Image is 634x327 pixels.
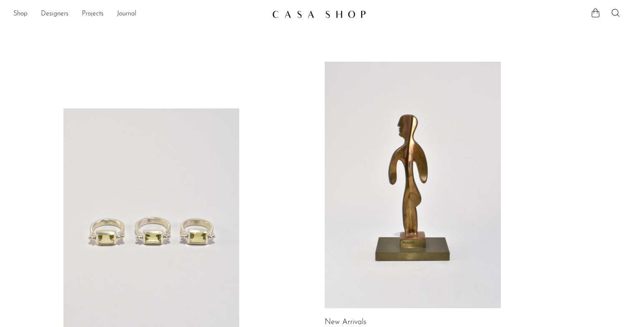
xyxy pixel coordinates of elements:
a: Shop [13,9,28,20]
a: Journal [117,9,136,20]
a: Designers [41,9,68,20]
ul: NEW HEADER MENU [13,7,265,21]
nav: Desktop navigation [13,7,265,21]
a: New Arrivals [325,319,366,326]
a: Projects [82,9,104,20]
